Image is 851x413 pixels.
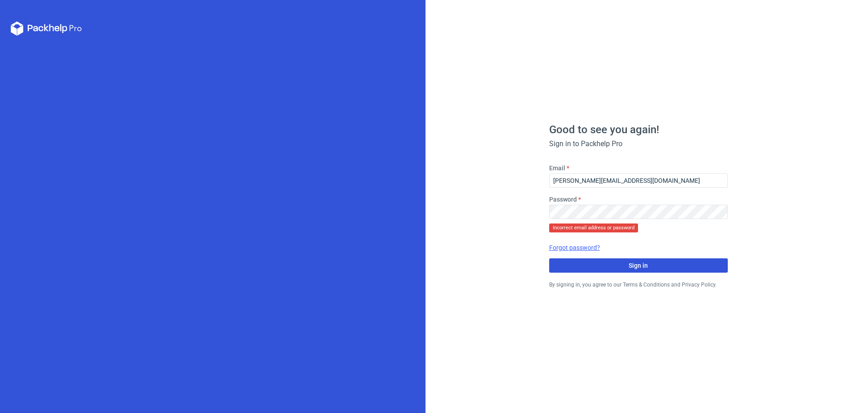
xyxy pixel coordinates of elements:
h1: Good to see you again! [549,124,728,135]
div: Sign in to Packhelp Pro [549,139,728,149]
label: Email [549,164,565,173]
svg: Packhelp Pro [11,21,82,36]
label: Password [549,195,577,204]
small: Incorrect email address or password [549,223,638,232]
span: Sign in [629,262,648,269]
small: By signing in, you agree to our Terms & Conditions and Privacy Policy. [549,282,717,288]
a: Forgot password? [549,243,600,252]
button: Sign in [549,258,728,273]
